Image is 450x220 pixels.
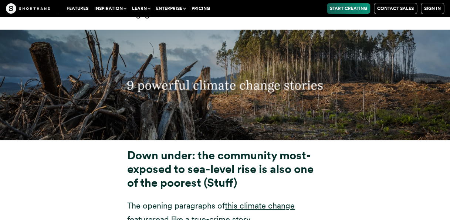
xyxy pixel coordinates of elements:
a: Pricing [189,3,213,14]
button: Enterprise [153,3,189,14]
a: Sign in [421,3,444,14]
strong: Down under: the community most-exposed to sea-level rise is also one of the poorest (Stuff) [127,149,314,190]
a: Features [64,3,91,14]
button: Inspiration [91,3,129,14]
button: Learn [129,3,153,14]
h3: 9 powerful climate change stories [78,77,372,92]
a: Start Creating [327,3,370,14]
a: Contact Sales [374,3,417,14]
img: The Craft [6,3,50,14]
